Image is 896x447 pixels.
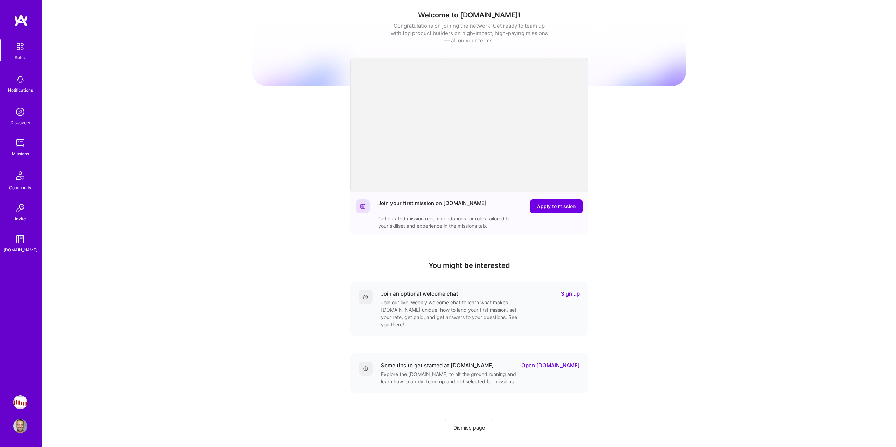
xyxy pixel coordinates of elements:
[12,419,29,433] a: User Avatar
[13,136,27,150] img: teamwork
[12,395,29,409] a: Steelbay.ai: AI Engineer for Multi-Agent Platform
[453,424,485,431] span: Dismiss page
[363,294,368,300] img: Comment
[15,54,26,61] div: Setup
[13,419,27,433] img: User Avatar
[252,11,686,19] h1: Welcome to [DOMAIN_NAME]!
[13,39,28,54] img: setup
[13,395,27,409] img: Steelbay.ai: AI Engineer for Multi-Agent Platform
[14,14,28,27] img: logo
[381,362,494,369] div: Some tips to get started at [DOMAIN_NAME]
[378,215,518,229] div: Get curated mission recommendations for roles tailored to your skillset and experience in the mis...
[13,105,27,119] img: discovery
[15,215,26,222] div: Invite
[521,362,580,369] a: Open [DOMAIN_NAME]
[12,167,29,184] img: Community
[9,184,31,191] div: Community
[537,203,576,210] span: Apply to mission
[378,199,487,213] div: Join your first mission on [DOMAIN_NAME]
[13,201,27,215] img: Invite
[13,72,27,86] img: bell
[10,119,30,126] div: Discovery
[3,246,37,254] div: [DOMAIN_NAME]
[363,366,368,371] img: Details
[381,299,521,328] div: Join our live, weekly welcome chat to learn what makes [DOMAIN_NAME] unique, how to land your fir...
[8,86,33,94] div: Notifications
[350,58,588,192] iframe: video
[561,290,580,297] a: Sign up
[13,232,27,246] img: guide book
[445,420,493,435] button: Dismiss page
[530,199,583,213] button: Apply to mission
[390,22,548,44] div: Congratulations on joining the network. Get ready to team up with top product builders on high-im...
[381,290,458,297] div: Join an optional welcome chat
[360,204,366,209] img: Website
[12,150,29,157] div: Missions
[381,370,521,385] div: Explore the [DOMAIN_NAME] to hit the ground running and learn how to apply, team up and get selec...
[350,261,588,270] h4: You might be interested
